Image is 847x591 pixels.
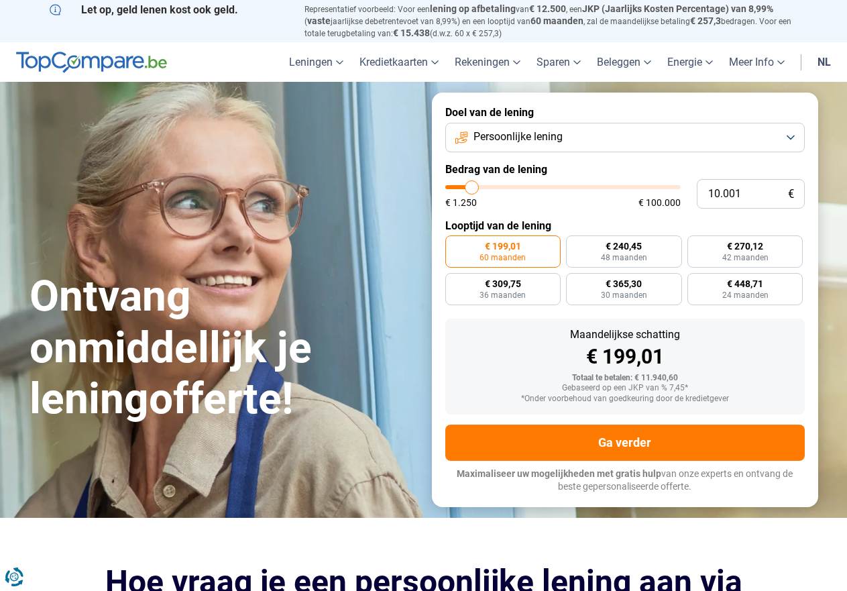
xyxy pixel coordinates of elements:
[721,42,793,82] a: Meer Info
[722,254,769,262] span: 42 maanden
[445,198,477,207] span: € 1.250
[809,42,839,82] a: nl
[351,42,447,82] a: Kredietkaarten
[659,42,721,82] a: Energie
[307,15,331,26] span: vaste
[473,129,563,144] span: Persoonlijke lening
[393,28,430,38] span: € 15.438
[430,3,516,14] span: lening op afbetaling
[788,189,794,200] span: €
[445,106,805,119] label: Doel van de lening
[281,42,351,82] a: Leningen
[601,254,647,262] span: 48 maanden
[479,291,526,299] span: 36 maanden
[445,163,805,176] label: Bedrag van de lening
[304,3,798,39] p: Representatief voorbeeld: Voor een van , een ( jaarlijkse debetrentevoet van 8,99%) en een loopti...
[485,279,521,288] span: € 309,75
[457,468,661,479] span: Maximaliseer uw mogelijkheden met gratis hulp
[589,42,659,82] a: Beleggen
[690,15,721,26] span: € 257,3
[485,241,521,251] span: € 199,01
[456,347,794,367] div: € 199,01
[16,52,167,73] img: TopCompare
[606,241,642,251] span: € 240,45
[582,3,773,14] span: JKP (Jaarlijks Kosten Percentage) van 8,99%
[638,198,681,207] span: € 100.000
[456,394,794,404] div: *Onder voorbehoud van goedkeuring door de kredietgever
[528,42,589,82] a: Sparen
[606,279,642,288] span: € 365,30
[727,279,763,288] span: € 448,71
[727,241,763,251] span: € 270,12
[50,3,288,16] p: Let op, geld lenen kost ook geld.
[601,291,647,299] span: 30 maanden
[479,254,526,262] span: 60 maanden
[530,15,583,26] span: 60 maanden
[456,384,794,393] div: Gebaseerd op een JKP van % 7,45*
[529,3,566,14] span: € 12.500
[445,425,805,461] button: Ga verder
[445,468,805,494] p: van onze experts en ontvang de beste gepersonaliseerde offerte.
[722,291,769,299] span: 24 maanden
[447,42,528,82] a: Rekeningen
[445,123,805,152] button: Persoonlijke lening
[445,219,805,232] label: Looptijd van de lening
[456,374,794,383] div: Totaal te betalen: € 11.940,60
[30,271,416,425] h1: Ontvang onmiddellijk je leningofferte!
[456,329,794,340] div: Maandelijkse schatting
